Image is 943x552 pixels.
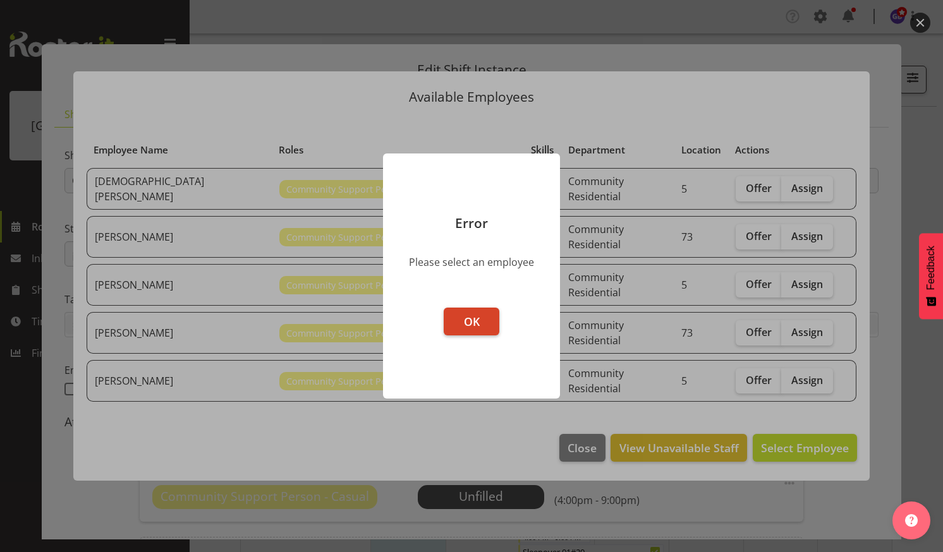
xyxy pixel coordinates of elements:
span: OK [464,314,480,329]
img: help-xxl-2.png [905,514,918,527]
button: OK [444,308,499,335]
span: Feedback [925,246,937,290]
p: Error [396,217,547,230]
div: Please select an employee [402,255,541,270]
button: Feedback - Show survey [919,233,943,319]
